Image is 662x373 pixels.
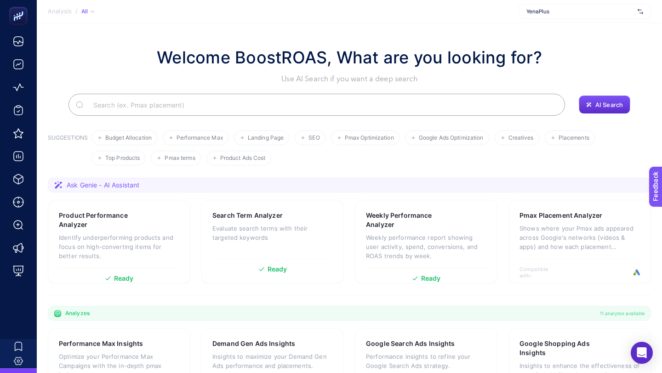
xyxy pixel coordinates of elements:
p: Weekly performance report showing user activity, spend, conversions, and ROAS trends by week. [366,233,486,260]
h3: Google Shopping Ads Insights [519,339,611,357]
input: Search [86,92,558,118]
a: Product Performance AnalyzerIdentify underperforming products and focus on high-converting items ... [48,200,190,283]
h1: Welcome BoostROAS, What are you looking for? [157,45,542,70]
h3: Search Term Analyzer [212,211,283,220]
div: All [81,8,94,15]
h3: Weekly Performance Analyzer [366,211,457,229]
span: / [75,7,78,15]
span: Pmax Optimization [345,135,394,141]
button: AI Search [579,96,630,114]
span: Analyzes [65,310,90,317]
p: Insights to maximize your Demand Gen Ads performance and placements. [212,352,333,370]
span: Ready [114,275,134,282]
h3: Google Search Ads Insights [366,339,455,348]
span: Feedback [6,3,35,10]
div: Open Intercom Messenger [631,342,653,364]
span: Creatives [508,135,534,141]
span: Pmax terms [165,155,195,162]
span: 11 analyzes available [600,310,645,317]
span: Landing Page [248,135,284,141]
img: svg%3e [638,7,643,16]
h3: Demand Gen Ads Insights [212,339,295,348]
span: SEO [308,135,320,141]
a: Pmax Placement AnalyzerShows where your Pmax ads appeared across Google's networks (videos & apps... [508,200,651,283]
h3: Performance Max Insights [59,339,143,348]
p: Evaluate search terms with their targeted keywords [212,224,333,242]
span: Compatible with: [519,266,561,279]
p: Shows where your Pmax ads appeared across Google's networks (videos & apps) and how each placemen... [519,224,640,251]
span: AI Search [595,101,623,108]
span: Ask Genie - AI Assistant [67,181,139,190]
span: Performance Max [177,135,223,141]
span: Product Ads Cost [220,155,266,162]
span: Placements [559,135,589,141]
a: Search Term AnalyzerEvaluate search terms with their targeted keywordsReady [201,200,344,283]
span: YenaPlus [526,8,634,15]
span: Budget Allocation [105,135,152,141]
p: Use AI Search if you want a deep search [157,73,542,85]
p: Identify underperforming products and focus on high-converting items for better results. [59,233,179,260]
h3: Product Performance Analyzer [59,211,150,229]
a: Weekly Performance AnalyzerWeekly performance report showing user activity, spend, conversions, a... [355,200,497,283]
span: Ready [268,266,287,272]
span: Analysis [48,8,72,15]
p: Performance insights to refine your Google Search Ads strategy. [366,352,486,370]
h3: SUGGESTIONS [48,134,88,165]
span: Ready [421,275,441,282]
span: Top Products [105,155,140,162]
h3: Pmax Placement Analyzer [519,211,602,220]
span: Google Ads Optimization [419,135,484,141]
